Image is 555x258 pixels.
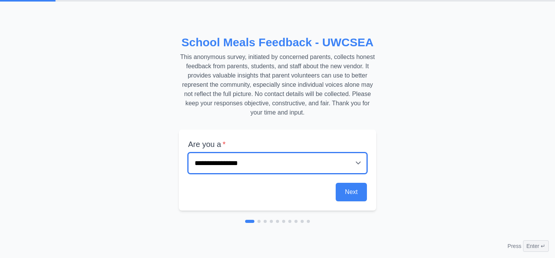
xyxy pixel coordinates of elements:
div: Press [508,240,549,252]
span: Enter ↵ [523,240,549,252]
h2: School Meals Feedback - UWCSEA [179,35,376,49]
label: Are you a [188,139,367,150]
button: Next [336,183,367,201]
p: This anonymous survey, initiated by concerned parents, collects honest feedback from parents, stu... [179,52,376,117]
